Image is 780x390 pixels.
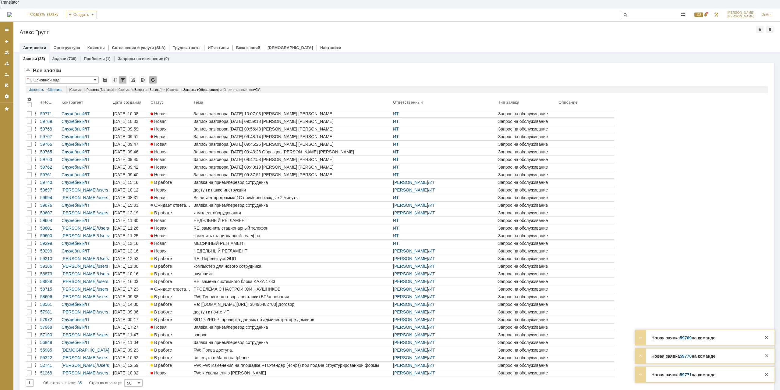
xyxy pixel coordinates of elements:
[498,226,556,231] div: Запрос на обслуживание
[112,163,149,171] a: [DATE] 09:42
[39,202,60,209] a: 59676
[112,118,149,125] a: [DATE] 10:03
[393,165,399,170] a: ИТ
[192,141,392,148] a: Запись разговора [DATE] 09:45:25 [PERSON_NAME] [PERSON_NAME]
[40,149,59,154] div: 59765
[498,142,556,147] div: Запрос на обслуживание
[39,163,60,171] a: 59762
[498,127,556,131] div: Запрос на обслуживание
[62,241,85,246] a: Служебный
[498,165,556,170] div: Запрос на обслуживание
[208,45,229,50] a: ИТ-активы
[192,209,392,216] a: комплект оборудования
[112,217,149,224] a: [DATE] 11:30
[192,232,392,239] a: заменить стационарный телефон
[193,203,391,208] div: Заявка на прием/перевод сотрудника
[7,12,12,17] a: Перейти на домашнюю страницу
[2,48,12,57] a: Заявки на командах
[48,86,62,93] a: Сбросить
[98,195,108,200] a: users
[151,241,167,246] span: Новая
[429,210,435,215] a: ИТ
[113,142,138,147] div: [DATE] 09:47
[758,9,775,21] a: Выйти
[149,163,192,171] a: Новая
[498,100,520,105] div: Тип заявки
[113,210,138,215] div: [DATE] 12:19
[2,81,12,90] a: Мои согласования
[112,156,149,163] a: [DATE] 09:45
[497,171,557,178] a: Запрос на обслуживание
[113,226,138,231] div: [DATE] 11:26
[192,118,392,125] a: Запись разговора [DATE] 09:59:18 [PERSON_NAME] [PERSON_NAME]
[112,76,119,84] div: Сортировка...
[86,142,90,147] a: IT
[151,218,167,223] span: Новая
[112,179,149,186] a: [DATE] 15:16
[113,172,138,177] div: [DATE] 09:40
[62,172,85,177] a: Служебный
[193,188,391,192] div: доступ к папке инструкции
[498,134,556,139] div: Запрос на обслуживание
[39,118,60,125] a: 59769
[62,100,84,105] div: Контрагент
[40,210,59,215] div: 59607
[393,180,428,185] a: [PERSON_NAME]
[149,186,192,194] a: Новая
[112,141,149,148] a: [DATE] 09:47
[62,111,85,116] a: Служебный
[151,134,167,139] span: Новая
[393,157,399,162] a: ИТ
[2,91,12,101] a: Настройки
[151,195,167,200] span: Новая
[86,241,90,246] a: IT
[193,111,391,116] div: Запись разговора [DATE] 10:07:03 [PERSON_NAME] [PERSON_NAME]
[192,247,392,255] a: НЕДЕЛЬНЫЙ РЕГЛАМЕНТ
[393,142,399,147] a: ИТ
[193,195,391,200] div: Вылетает программа 1С примерно каждые 2 минуты.
[40,157,59,162] div: 59763
[112,232,149,239] a: [DATE] 11:25
[86,218,90,223] a: IT
[23,9,62,21] a: + Создать заявку
[149,110,192,117] a: Новая
[151,180,172,185] span: В работе
[497,194,557,201] a: Запрос на обслуживание
[40,142,59,147] div: 59766
[118,56,163,61] a: Запросы на изменение
[149,96,192,110] th: Статус
[497,156,557,163] a: Запрос на обслуживание
[498,157,556,162] div: Запрос на обслуживание
[39,148,60,156] a: 59765
[112,186,149,194] a: [DATE] 10:12
[149,76,157,84] div: Обновлять список
[62,218,85,223] a: Служебный
[193,233,391,238] div: заменить стационарный телефон
[149,125,192,133] a: Новая
[498,180,556,185] div: Запрос на обслуживание
[40,218,59,223] div: 59604
[151,142,167,147] span: Новая
[149,118,192,125] a: Новая
[43,100,54,105] div: Номер
[151,149,167,154] span: Новая
[192,202,392,209] a: Заявка на прием/перевод сотрудника
[497,118,557,125] a: Запрос на обслуживание
[193,127,391,131] div: Запись разговора [DATE] 09:56:48 [PERSON_NAME] [PERSON_NAME]
[393,241,399,246] a: ИТ
[193,180,391,185] div: Заявка на прием/перевод сотрудника
[149,171,192,178] a: Новая
[149,232,192,239] a: Новая
[40,249,59,253] div: 59298
[192,179,392,186] a: Заявка на прием/перевод сотрудника
[193,142,391,147] div: Запись разговора [DATE] 09:45:25 [PERSON_NAME] [PERSON_NAME]
[98,233,109,238] a: Users
[151,249,167,253] span: Новая
[86,149,90,154] a: IT
[62,142,85,147] a: Служебный
[151,210,172,215] span: В работе
[193,119,391,124] div: Запись разговора [DATE] 09:59:18 [PERSON_NAME] [PERSON_NAME]
[113,165,138,170] div: [DATE] 09:42
[98,188,108,192] a: users
[151,233,167,238] span: Новая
